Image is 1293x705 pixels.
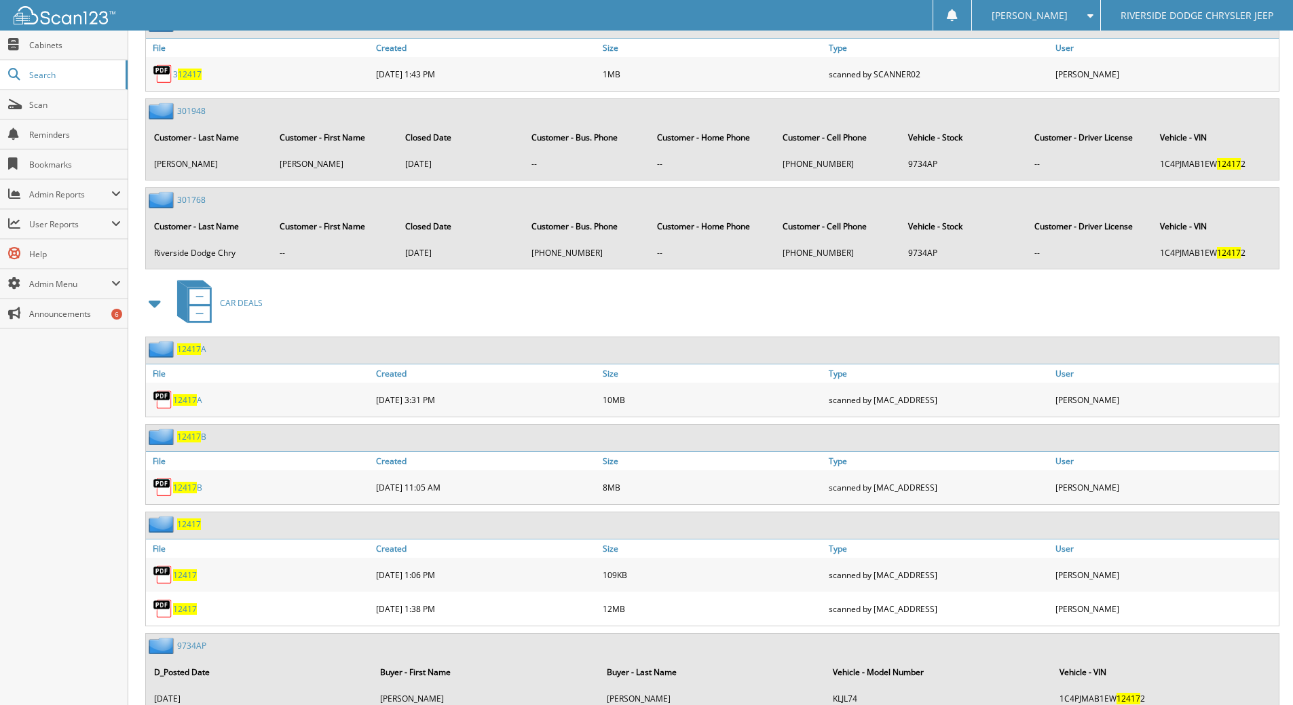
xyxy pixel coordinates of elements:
[153,565,173,585] img: PDF.png
[599,386,826,413] div: 10MB
[901,123,1026,151] th: Vehicle - Stock
[29,129,121,140] span: Reminders
[29,278,111,290] span: Admin Menu
[153,477,173,497] img: PDF.png
[1052,452,1279,470] a: User
[273,212,397,240] th: Customer - First Name
[149,637,177,654] img: folder2.png
[1028,242,1152,264] td: --
[825,386,1052,413] div: scanned by [MAC_ADDRESS]
[29,189,111,200] span: Admin Reports
[29,159,121,170] span: Bookmarks
[149,191,177,208] img: folder2.png
[29,248,121,260] span: Help
[776,123,900,151] th: Customer - Cell Phone
[29,69,119,81] span: Search
[599,39,826,57] a: Size
[153,389,173,410] img: PDF.png
[525,153,649,175] td: --
[147,212,271,240] th: Customer - Last Name
[177,431,201,442] span: 12417
[901,242,1026,264] td: 9734AP
[373,386,599,413] div: [DATE] 3:31 PM
[901,153,1026,175] td: 9734AP
[650,153,774,175] td: --
[149,102,177,119] img: folder2.png
[177,431,206,442] a: 12417B
[1052,39,1279,57] a: User
[1053,658,1277,686] th: Vehicle - VIN
[147,123,271,151] th: Customer - Last Name
[273,153,397,175] td: [PERSON_NAME]
[525,212,649,240] th: Customer - Bus. Phone
[373,658,598,686] th: Buyer - First Name
[29,218,111,230] span: User Reports
[1052,60,1279,88] div: [PERSON_NAME]
[901,212,1026,240] th: Vehicle - Stock
[29,99,121,111] span: Scan
[177,518,201,530] a: 12417
[173,69,202,80] a: 312417
[992,12,1068,20] span: [PERSON_NAME]
[273,123,397,151] th: Customer - First Name
[29,39,121,51] span: Cabinets
[1052,386,1279,413] div: [PERSON_NAME]
[776,242,900,264] td: [PHONE_NUMBER]
[373,39,599,57] a: Created
[825,364,1052,383] a: Type
[173,603,197,615] a: 12417
[398,123,523,151] th: Closed Date
[146,364,373,383] a: File
[177,343,201,355] span: 12417
[398,153,523,175] td: [DATE]
[173,394,202,406] a: 12417A
[525,123,649,151] th: Customer - Bus. Phone
[1217,158,1241,170] span: 12417
[1028,212,1152,240] th: Customer - Driver License
[29,308,121,320] span: Announcements
[1121,12,1273,20] span: RIVERSIDE DODGE CHRYSLER JEEP
[599,60,826,88] div: 1MB
[1153,153,1277,175] td: 1C4PJMAB1EW 2
[825,595,1052,622] div: scanned by [MAC_ADDRESS]
[14,6,115,24] img: scan123-logo-white.svg
[826,658,1051,686] th: Vehicle - Model Number
[1052,474,1279,501] div: [PERSON_NAME]
[149,428,177,445] img: folder2.png
[169,276,263,330] a: CAR DEALS
[650,242,774,264] td: --
[1153,123,1277,151] th: Vehicle - VIN
[599,452,826,470] a: Size
[373,595,599,622] div: [DATE] 1:38 PM
[525,242,649,264] td: [PHONE_NUMBER]
[173,569,197,581] span: 12417
[146,39,373,57] a: File
[177,640,206,651] a: 9734AP
[177,105,206,117] a: 301948
[1217,247,1241,259] span: 12417
[599,474,826,501] div: 8MB
[153,598,173,619] img: PDF.png
[776,212,900,240] th: Customer - Cell Phone
[149,341,177,358] img: folder2.png
[373,60,599,88] div: [DATE] 1:43 PM
[776,153,900,175] td: [PHONE_NUMBER]
[600,658,825,686] th: Buyer - Last Name
[173,482,202,493] a: 12417B
[599,595,826,622] div: 12MB
[147,242,271,264] td: Riverside Dodge Chry
[146,452,373,470] a: File
[273,242,397,264] td: --
[825,60,1052,88] div: scanned by SCANNER02
[146,539,373,558] a: File
[373,364,599,383] a: Created
[1052,364,1279,383] a: User
[825,539,1052,558] a: Type
[825,561,1052,588] div: scanned by [MAC_ADDRESS]
[599,364,826,383] a: Size
[147,658,372,686] th: D_Posted Date
[825,474,1052,501] div: scanned by [MAC_ADDRESS]
[1117,693,1140,704] span: 12417
[111,309,122,320] div: 6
